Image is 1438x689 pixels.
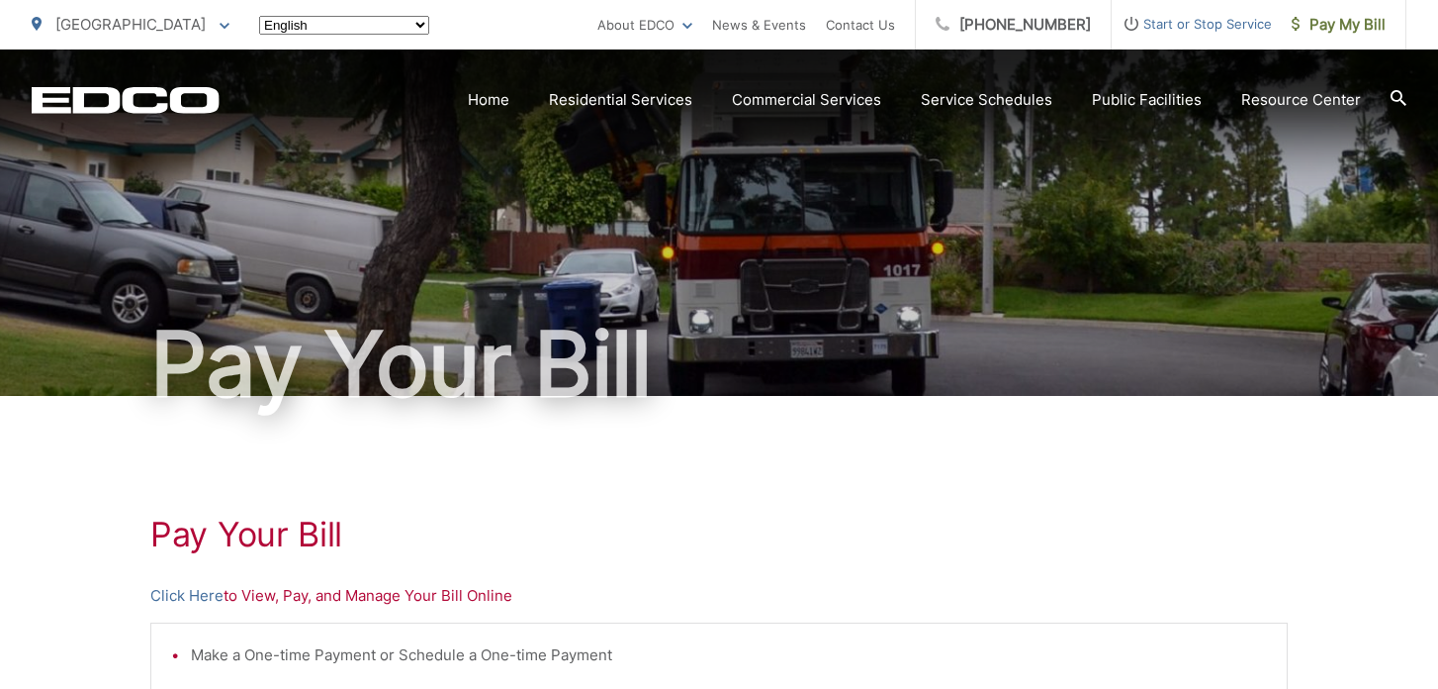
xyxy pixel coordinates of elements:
[1241,88,1361,112] a: Resource Center
[468,88,509,112] a: Home
[32,315,1406,414] h1: Pay Your Bill
[1292,13,1386,37] span: Pay My Bill
[259,16,429,35] select: Select a language
[921,88,1052,112] a: Service Schedules
[1092,88,1202,112] a: Public Facilities
[597,13,692,37] a: About EDCO
[150,584,1288,608] p: to View, Pay, and Manage Your Bill Online
[191,643,1267,667] li: Make a One-time Payment or Schedule a One-time Payment
[826,13,895,37] a: Contact Us
[150,515,1288,554] h1: Pay Your Bill
[549,88,692,112] a: Residential Services
[712,13,806,37] a: News & Events
[732,88,881,112] a: Commercial Services
[55,15,206,34] span: [GEOGRAPHIC_DATA]
[32,86,220,114] a: EDCD logo. Return to the homepage.
[150,584,224,608] a: Click Here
